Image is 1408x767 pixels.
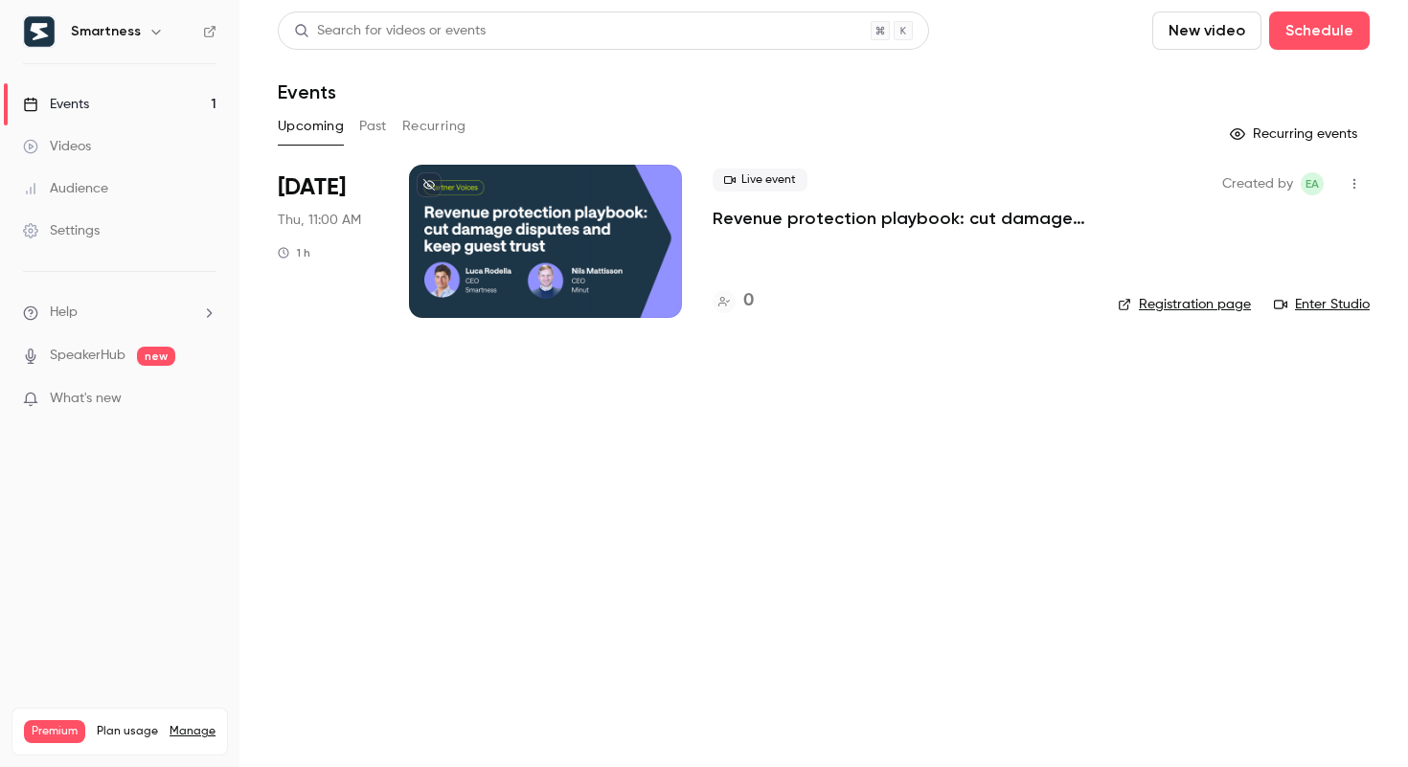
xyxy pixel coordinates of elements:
[23,221,100,240] div: Settings
[24,720,85,743] span: Premium
[1222,172,1293,195] span: Created by
[23,95,89,114] div: Events
[294,21,486,41] div: Search for videos or events
[50,303,78,323] span: Help
[137,347,175,366] span: new
[50,346,125,366] a: SpeakerHub
[1118,295,1251,314] a: Registration page
[23,137,91,156] div: Videos
[359,111,387,142] button: Past
[402,111,466,142] button: Recurring
[713,288,754,314] a: 0
[1269,11,1370,50] button: Schedule
[97,724,158,739] span: Plan usage
[713,169,807,192] span: Live event
[278,172,346,203] span: [DATE]
[1301,172,1324,195] span: Eleonora Aste
[1306,172,1319,195] span: EA
[71,22,141,41] h6: Smartness
[1152,11,1261,50] button: New video
[743,288,754,314] h4: 0
[278,80,336,103] h1: Events
[23,303,216,323] li: help-dropdown-opener
[713,207,1087,230] a: Revenue protection playbook: cut damage disputes and keep guest trust
[278,211,361,230] span: Thu, 11:00 AM
[1221,119,1370,149] button: Recurring events
[24,16,55,47] img: Smartness
[23,179,108,198] div: Audience
[50,389,122,409] span: What's new
[278,245,310,260] div: 1 h
[170,724,216,739] a: Manage
[1274,295,1370,314] a: Enter Studio
[278,165,378,318] div: Oct 23 Thu, 11:00 AM (Europe/Rome)
[278,111,344,142] button: Upcoming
